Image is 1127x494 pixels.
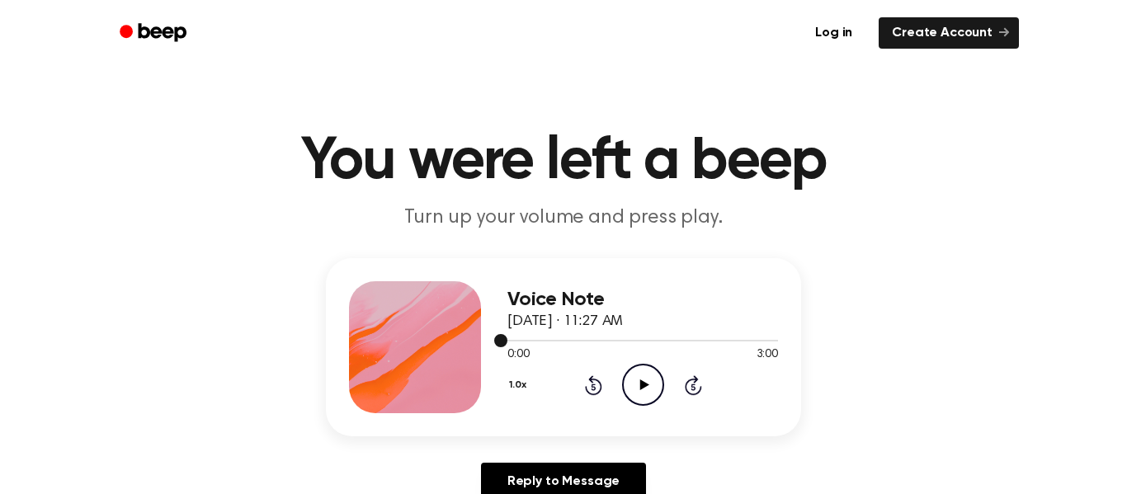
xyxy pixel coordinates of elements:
a: Create Account [879,17,1019,49]
a: Log in [799,14,869,52]
span: 0:00 [507,346,529,364]
p: Turn up your volume and press play. [247,205,880,232]
a: Beep [108,17,201,49]
h3: Voice Note [507,289,778,311]
span: 3:00 [757,346,778,364]
h1: You were left a beep [141,132,986,191]
button: 1.0x [507,371,532,399]
span: [DATE] · 11:27 AM [507,314,623,329]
